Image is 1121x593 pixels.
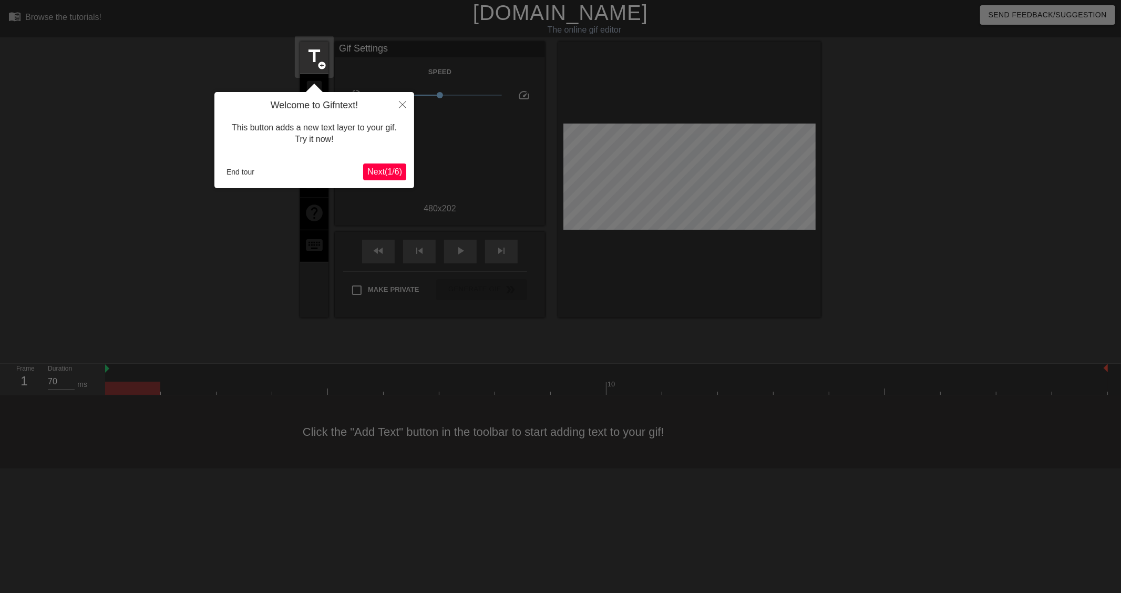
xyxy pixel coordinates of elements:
span: Next ( 1 / 6 ) [367,167,402,176]
button: End tour [222,164,259,180]
button: Next [363,163,406,180]
button: Close [391,92,414,116]
h4: Welcome to Gifntext! [222,100,406,111]
div: This button adds a new text layer to your gif. Try it now! [222,111,406,156]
